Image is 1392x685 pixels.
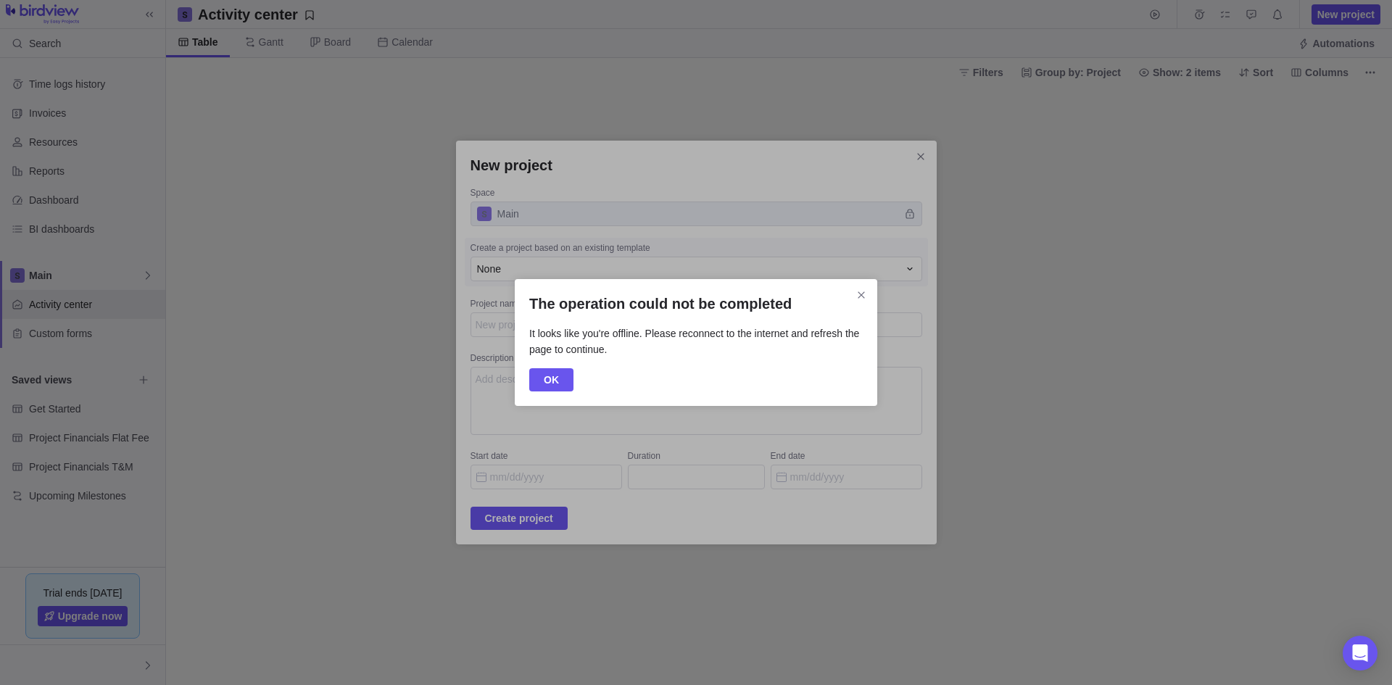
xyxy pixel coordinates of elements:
[544,371,559,389] span: OK
[851,285,871,305] span: Close
[515,279,877,407] div: The operation could not be completed
[529,368,573,391] span: OK
[529,294,863,314] h2: The operation could not be completed
[529,325,863,365] p: It looks like you're offline. Please reconnect to the internet and refresh the page to continue.
[1343,636,1377,671] div: Open Intercom Messenger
